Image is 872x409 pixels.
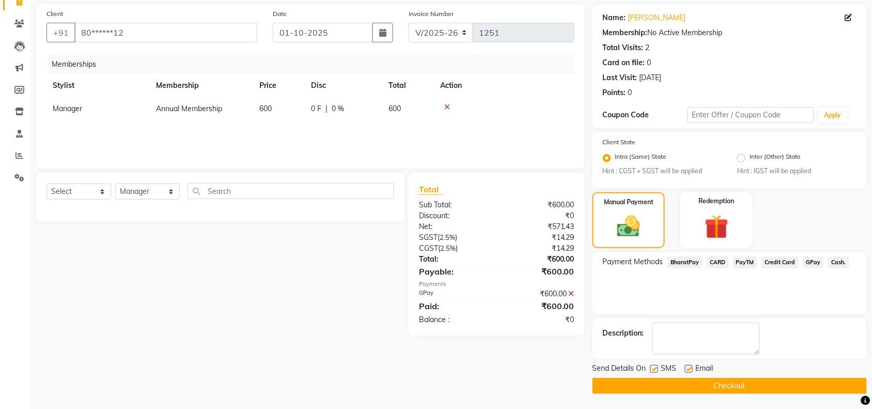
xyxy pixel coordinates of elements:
div: ₹600.00 [496,289,582,299]
div: Coupon Code [603,110,688,120]
span: | [325,103,328,114]
span: Total [419,184,443,195]
span: CARD [707,256,729,268]
span: 600 [259,104,272,113]
span: 2.5% [440,244,456,252]
div: Payments [419,280,574,289]
th: Action [434,74,574,97]
span: Payment Methods [603,256,663,267]
span: PayTM [733,256,758,268]
button: Checkout [593,378,867,394]
div: ₹600.00 [496,200,582,210]
button: +91 [46,23,75,42]
label: Intra (Same) State [615,152,667,164]
div: Membership: [603,27,648,38]
span: 600 [388,104,401,113]
div: ₹600.00 [496,265,582,278]
div: ₹0 [496,210,582,221]
div: Total Visits: [603,42,644,53]
small: Hint : CGST + SGST will be applied [603,166,722,176]
div: ( ) [411,232,497,243]
div: 0 [647,57,651,68]
label: Manual Payment [604,198,653,207]
span: 0 F [311,103,321,114]
div: ₹571.43 [496,221,582,232]
th: Stylist [46,74,150,97]
div: Last Visit: [603,72,637,83]
div: [DATE] [640,72,662,83]
div: Net: [411,221,497,232]
span: Cash. [828,256,849,268]
button: Apply [818,108,848,123]
span: Credit Card [761,256,799,268]
div: Total: [411,254,497,265]
label: Invoice Number [409,9,454,19]
small: Hint : IGST will be applied [737,166,856,176]
div: Points: [603,87,626,98]
img: _cash.svg [610,213,647,239]
label: Inter (Other) State [750,152,801,164]
div: ₹14.29 [496,243,582,254]
span: Send Details On [593,363,646,376]
span: SGST [419,233,438,242]
label: Redemption [699,196,735,206]
div: Name: [603,12,626,23]
th: Price [253,74,305,97]
span: 2.5% [440,233,455,241]
div: ₹600.00 [496,254,582,265]
div: Balance : [411,314,497,325]
span: 0 % [332,103,344,114]
label: Client State [603,138,636,147]
div: Payable: [411,265,497,278]
span: SMS [661,363,677,376]
div: GPay [411,289,497,299]
a: [PERSON_NAME] [628,12,686,23]
div: Card on file: [603,57,645,68]
div: ₹0 [496,314,582,325]
img: _gift.svg [697,212,736,241]
span: Annual Membership [156,104,222,113]
div: ₹14.29 [496,232,582,243]
div: Description: [603,328,644,339]
th: Disc [305,74,382,97]
th: Membership [150,74,253,97]
input: Search [188,183,394,199]
label: Date [273,9,287,19]
div: Sub Total: [411,200,497,210]
div: No Active Membership [603,27,857,38]
span: Email [696,363,713,376]
span: CGST [419,244,438,253]
span: GPay [803,256,824,268]
div: Paid: [411,300,497,312]
div: Memberships [48,55,582,74]
span: BharatPay [667,256,703,268]
div: 2 [646,42,650,53]
span: Manager [53,104,82,113]
div: ( ) [411,243,497,254]
div: 0 [628,87,632,98]
input: Search by Name/Mobile/Email/Code [74,23,257,42]
div: Discount: [411,210,497,221]
input: Enter Offer / Coupon Code [688,107,814,123]
div: ₹600.00 [496,300,582,312]
label: Client [46,9,63,19]
th: Total [382,74,434,97]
